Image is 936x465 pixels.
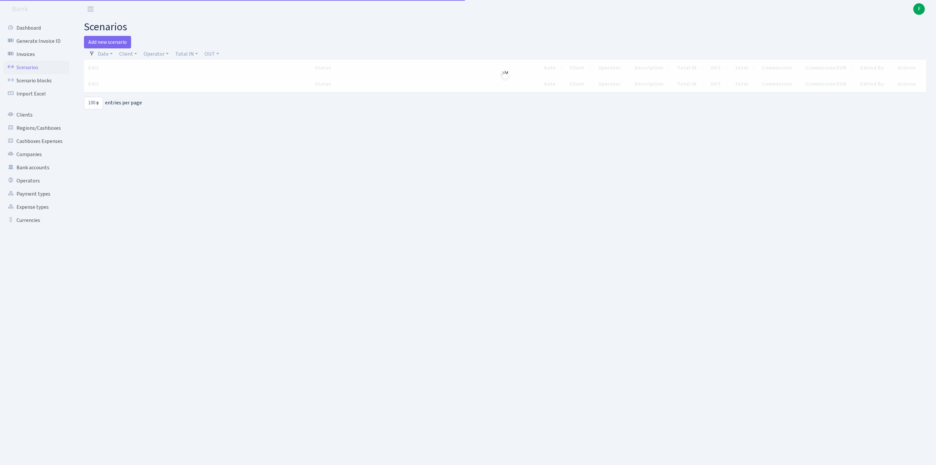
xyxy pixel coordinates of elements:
button: Toggle navigation [82,4,99,14]
a: Expense types [3,201,69,214]
a: Cashboxes Expenses [3,135,69,148]
a: Date [95,48,115,60]
a: F [913,3,925,15]
a: Currencies [3,214,69,227]
a: Operator [141,48,171,60]
a: Dashboard [3,21,69,35]
a: Total IN [173,48,201,60]
a: Companies [3,148,69,161]
a: Scenarios [3,61,69,74]
a: Scenario blocks [3,74,69,87]
span: scenarios [84,19,127,35]
a: Client [117,48,140,60]
a: Add new scenario [84,36,131,48]
a: Operators [3,174,69,187]
img: Processing... [500,71,510,81]
a: OUT [202,48,222,60]
a: Payment types [3,187,69,201]
a: Bank accounts [3,161,69,174]
a: Import Excel [3,87,69,100]
a: Regions/Cashboxes [3,122,69,135]
a: Generate Invoice ID [3,35,69,48]
select: entries per page [84,97,103,109]
a: Invoices [3,48,69,61]
a: Clients [3,108,69,122]
label: entries per page [84,97,142,109]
